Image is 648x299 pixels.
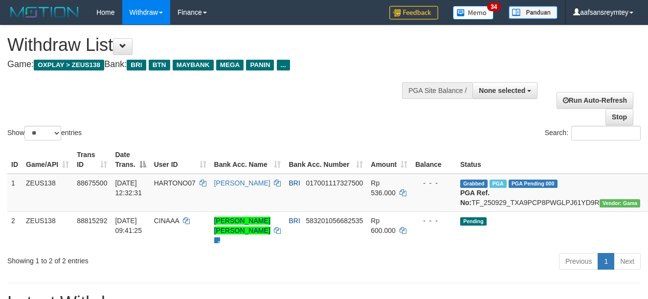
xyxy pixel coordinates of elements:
span: 88815292 [77,217,107,225]
td: ZEUS138 [22,211,73,249]
div: Showing 1 to 2 of 2 entries [7,252,263,266]
span: MEGA [216,60,244,70]
span: PANIN [246,60,274,70]
span: Marked by aaftrukkakada [490,180,507,188]
span: Pending [460,217,487,226]
select: Showentries [24,126,61,140]
div: - - - [415,216,452,226]
th: ID [7,146,22,174]
th: Bank Acc. Name: activate to sort column ascending [210,146,285,174]
td: ZEUS138 [22,174,73,212]
th: Game/API: activate to sort column ascending [22,146,73,174]
th: Trans ID: activate to sort column ascending [73,146,111,174]
span: OXPLAY > ZEUS138 [34,60,104,70]
th: User ID: activate to sort column ascending [150,146,210,174]
span: [DATE] 09:41:25 [115,217,142,234]
td: TF_250929_TXA9PCP8PWGLPJ61YD9R [456,174,645,212]
a: Next [614,253,641,270]
span: Rp 536.000 [371,179,396,197]
td: 2 [7,211,22,249]
input: Search: [571,126,641,140]
span: [DATE] 12:32:31 [115,179,142,197]
img: Feedback.jpg [389,6,438,20]
span: CINAAA [154,217,179,225]
h1: Withdraw List [7,35,422,55]
th: Amount: activate to sort column ascending [367,146,411,174]
span: None selected [479,87,525,94]
label: Search: [545,126,641,140]
span: 88675500 [77,179,107,187]
label: Show entries [7,126,82,140]
span: BRI [289,179,300,187]
th: Bank Acc. Number: activate to sort column ascending [285,146,367,174]
span: Copy 017001117327500 to clipboard [306,179,363,187]
b: PGA Ref. No: [460,189,490,207]
img: MOTION_logo.png [7,5,82,20]
span: PGA Pending [509,180,558,188]
span: HARTONO07 [154,179,196,187]
a: Stop [605,109,633,125]
button: None selected [472,82,537,99]
th: Status [456,146,645,174]
span: Rp 600.000 [371,217,396,234]
a: Run Auto-Refresh [557,92,633,109]
span: MAYBANK [173,60,214,70]
span: Vendor URL: https://trx31.1velocity.biz [600,199,641,207]
div: PGA Site Balance / [402,82,472,99]
span: Copy 583201056682535 to clipboard [306,217,363,225]
div: - - - [415,178,452,188]
th: Balance [411,146,456,174]
th: Date Trans.: activate to sort column descending [111,146,150,174]
a: [PERSON_NAME] [PERSON_NAME] [214,217,270,234]
a: [PERSON_NAME] [214,179,270,187]
span: 34 [487,2,500,11]
span: Grabbed [460,180,488,188]
span: BTN [149,60,170,70]
span: BRI [127,60,146,70]
a: 1 [598,253,614,270]
span: BRI [289,217,300,225]
h4: Game: Bank: [7,60,422,69]
img: panduan.png [509,6,558,19]
td: 1 [7,174,22,212]
img: Button%20Memo.svg [453,6,494,20]
a: Previous [559,253,598,270]
span: ... [277,60,290,70]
